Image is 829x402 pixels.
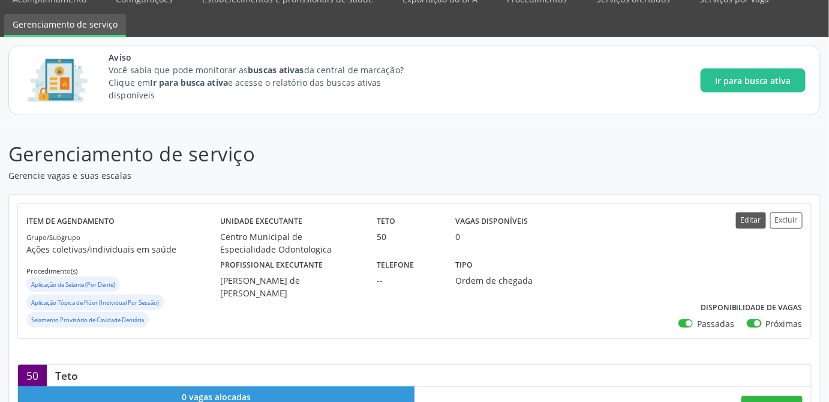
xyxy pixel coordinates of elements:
span: Ir para busca ativa [715,74,791,87]
div: Teto [47,369,86,382]
button: Ir para busca ativa [701,68,806,92]
div: 0 [455,230,460,243]
small: Selamento Provisório de Cavidade Dentária [31,316,144,324]
small: Aplicação Tópica de Flúor (Individual Por Sessão) [31,299,159,307]
div: 50 [377,230,438,243]
button: Editar [736,212,766,229]
div: [PERSON_NAME] de [PERSON_NAME] [221,274,361,299]
strong: Ir para busca ativa [150,77,228,88]
label: Teto [377,212,395,231]
span: Aviso [109,51,426,64]
label: Item de agendamento [26,212,115,231]
label: Tipo [455,256,473,274]
a: Gerenciamento de serviço [4,14,126,37]
p: Você sabia que pode monitorar as da central de marcação? Clique em e acesse o relatório das busca... [109,64,426,101]
p: Ações coletivas/individuais em saúde [26,243,221,256]
label: Vagas disponíveis [455,212,528,231]
label: Próximas [766,317,803,330]
div: Centro Municipal de Especialidade Odontologica [221,230,361,256]
small: Aplicação de Selante (Por Dente) [31,281,115,289]
label: Unidade executante [221,212,303,231]
label: Passadas [697,317,734,330]
label: Telefone [377,256,414,274]
div: Ordem de chegada [455,274,556,287]
p: Gerencie vagas e suas escalas [8,169,577,182]
small: Grupo/Subgrupo [26,233,80,242]
small: Procedimento(s) [26,266,77,275]
p: Gerenciamento de serviço [8,139,577,169]
div: -- [377,274,438,287]
img: Imagem de CalloutCard [23,53,92,107]
strong: buscas ativas [248,64,304,76]
button: Excluir [770,212,803,229]
label: Disponibilidade de vagas [701,299,803,317]
label: Profissional executante [221,256,323,274]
